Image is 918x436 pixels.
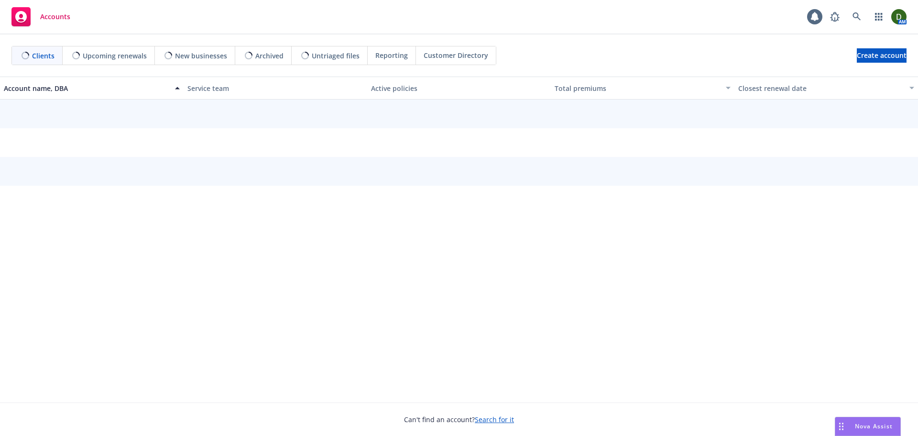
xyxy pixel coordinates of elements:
[8,3,74,30] a: Accounts
[835,417,847,436] div: Drag to move
[891,9,907,24] img: photo
[424,50,488,60] span: Customer Directory
[404,414,514,425] span: Can't find an account?
[475,415,514,424] a: Search for it
[367,77,551,100] button: Active policies
[738,83,904,93] div: Closest renewal date
[40,13,70,21] span: Accounts
[83,51,147,61] span: Upcoming renewals
[555,83,720,93] div: Total premiums
[255,51,284,61] span: Archived
[312,51,360,61] span: Untriaged files
[371,83,547,93] div: Active policies
[847,7,866,26] a: Search
[175,51,227,61] span: New businesses
[857,48,907,63] a: Create account
[835,417,901,436] button: Nova Assist
[184,77,367,100] button: Service team
[734,77,918,100] button: Closest renewal date
[187,83,363,93] div: Service team
[869,7,888,26] a: Switch app
[855,422,893,430] span: Nova Assist
[857,46,907,65] span: Create account
[825,7,844,26] a: Report a Bug
[551,77,734,100] button: Total premiums
[4,83,169,93] div: Account name, DBA
[32,51,55,61] span: Clients
[375,50,408,60] span: Reporting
